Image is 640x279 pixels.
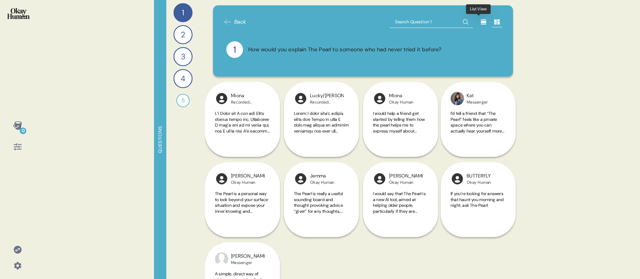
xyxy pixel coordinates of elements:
div: Okay Human [231,180,265,185]
div: List View [466,4,491,14]
div: 3 [173,47,192,66]
div: Kat [467,92,488,100]
img: profilepic_24522342544059709.jpg [215,252,228,266]
div: [PERSON_NAME] [231,253,265,260]
img: l1ibTKarBSWXLOhlfT5LxFP+OttMJpPJZDKZTCbz9PgHEggSPYjZSwEAAAAASUVORK5CYII= [373,92,386,105]
div: [PERSON_NAME] [231,172,265,180]
div: Recorded Interview [310,100,344,105]
img: l1ibTKarBSWXLOhlfT5LxFP+OttMJpPJZDKZTCbz9PgHEggSPYjZSwEAAAAASUVORK5CYII= [451,172,464,185]
span: I would say that The Pearl is a new AI tool, aimed at helping older people, particularly if they ... [373,191,428,237]
div: How would you explain The Pearl to someone who had never tried it before? [248,46,442,54]
div: Miona [389,92,414,100]
div: Messenger [467,100,488,105]
div: 5 [176,94,190,107]
span: If you’re looking for answers that haunt you morning and night, ask The Pearl. [451,191,504,208]
div: 1 [173,3,192,22]
img: l1ibTKarBSWXLOhlfT5LxFP+OttMJpPJZDKZTCbz9PgHEggSPYjZSwEAAAAASUVORK5CYII= [294,172,307,185]
div: Recorded Interview [231,100,265,105]
img: profilepic_24782315494764837.jpg [451,92,464,105]
span: I’d tell a friend that “The Pearl” feels like a private space where you can actually hear yoursel... [451,111,504,210]
span: The Pearl is really a useful sounding board and thought provoking advice “giver” for any thoughts... [294,191,348,243]
div: Okay Human [310,180,335,185]
span: Back [234,18,246,26]
span: I would help a friend get started by telling them how the pearl helps me to express myself about ... [373,111,427,274]
img: l1ibTKarBSWXLOhlfT5LxFP+OttMJpPJZDKZTCbz9PgHEggSPYjZSwEAAAAASUVORK5CYII= [215,172,228,185]
div: Miona [231,92,265,100]
div: [PERSON_NAME] [389,172,423,180]
div: 0 [20,128,26,134]
div: BUTTERFLY [467,172,491,180]
div: Okay Human [389,180,423,185]
div: 4 [173,69,192,88]
img: l1ibTKarBSWXLOhlfT5LxFP+OttMJpPJZDKZTCbz9PgHEggSPYjZSwEAAAAASUVORK5CYII= [294,92,307,105]
div: 1 [226,41,243,58]
div: Lucky/[PERSON_NAME] [310,92,344,100]
div: 2 [173,25,192,44]
img: l1ibTKarBSWXLOhlfT5LxFP+OttMJpPJZDKZTCbz9PgHEggSPYjZSwEAAAAASUVORK5CYII= [215,92,228,105]
input: Search Question 1 [390,16,473,28]
div: Messenger [231,260,265,265]
div: Okay Human [389,100,414,105]
span: The Pearl is a personal way to look beyond your surface situation and expose your inner knowing a... [215,191,268,243]
div: Jemma [310,172,335,180]
div: Okay Human [467,180,491,185]
img: okayhuman.3b1b6348.png [7,8,30,19]
img: l1ibTKarBSWXLOhlfT5LxFP+OttMJpPJZDKZTCbz9PgHEggSPYjZSwEAAAAASUVORK5CYII= [373,172,386,185]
